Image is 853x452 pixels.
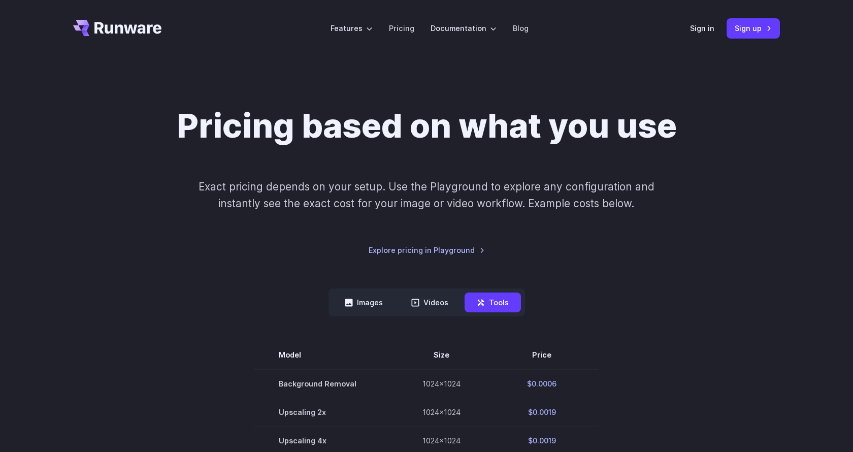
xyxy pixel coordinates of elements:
button: Images [333,293,395,312]
label: Documentation [431,22,497,34]
a: Explore pricing in Playground [369,244,485,256]
a: Blog [513,22,529,34]
a: Go to / [73,20,161,36]
td: 1024x1024 [398,369,485,398]
td: Background Removal [254,369,398,398]
p: Exact pricing depends on your setup. Use the Playground to explore any configuration and instantl... [179,178,674,212]
td: 1024x1024 [398,398,485,427]
label: Features [331,22,373,34]
h1: Pricing based on what you use [177,106,677,146]
th: Model [254,341,398,369]
td: Upscaling 2x [254,398,398,427]
td: $0.0019 [485,398,599,427]
a: Sign up [727,18,780,38]
th: Price [485,341,599,369]
a: Sign in [690,22,714,34]
th: Size [398,341,485,369]
a: Pricing [389,22,414,34]
td: $0.0006 [485,369,599,398]
button: Tools [465,293,521,312]
button: Videos [399,293,461,312]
